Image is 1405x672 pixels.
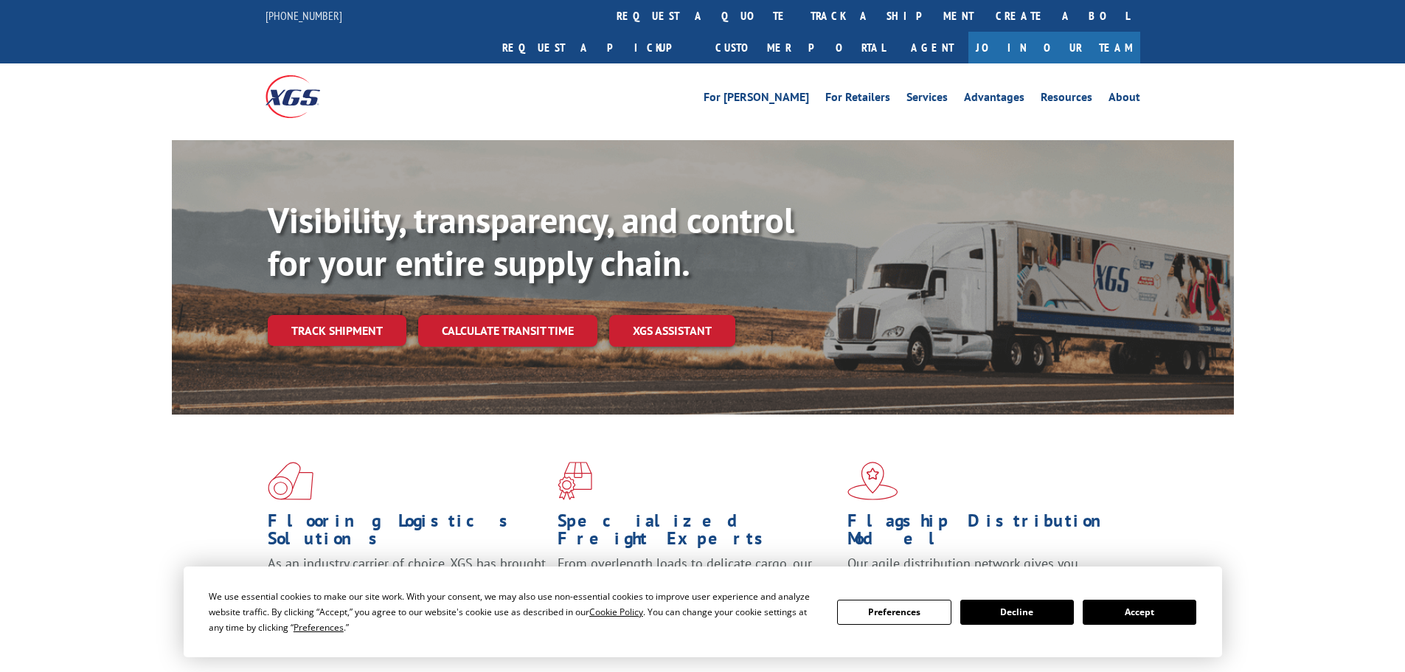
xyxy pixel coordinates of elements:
[960,600,1074,625] button: Decline
[589,606,643,618] span: Cookie Policy
[1041,91,1092,108] a: Resources
[558,555,836,620] p: From overlength loads to delicate cargo, our experienced staff knows the best way to move your fr...
[964,91,1024,108] a: Advantages
[209,589,819,635] div: We use essential cookies to make our site work. With your consent, we may also use non-essential ...
[847,555,1119,589] span: Our agile distribution network gives you nationwide inventory management on demand.
[896,32,968,63] a: Agent
[847,512,1126,555] h1: Flagship Distribution Model
[609,315,735,347] a: XGS ASSISTANT
[491,32,704,63] a: Request a pickup
[418,315,597,347] a: Calculate transit time
[294,621,344,634] span: Preferences
[906,91,948,108] a: Services
[825,91,890,108] a: For Retailers
[558,462,592,500] img: xgs-icon-focused-on-flooring-red
[837,600,951,625] button: Preferences
[266,8,342,23] a: [PHONE_NUMBER]
[268,315,406,346] a: Track shipment
[847,462,898,500] img: xgs-icon-flagship-distribution-model-red
[268,555,546,607] span: As an industry carrier of choice, XGS has brought innovation and dedication to flooring logistics...
[268,462,313,500] img: xgs-icon-total-supply-chain-intelligence-red
[268,512,547,555] h1: Flooring Logistics Solutions
[268,197,794,285] b: Visibility, transparency, and control for your entire supply chain.
[704,32,896,63] a: Customer Portal
[1083,600,1196,625] button: Accept
[704,91,809,108] a: For [PERSON_NAME]
[968,32,1140,63] a: Join Our Team
[558,512,836,555] h1: Specialized Freight Experts
[1109,91,1140,108] a: About
[184,567,1222,657] div: Cookie Consent Prompt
